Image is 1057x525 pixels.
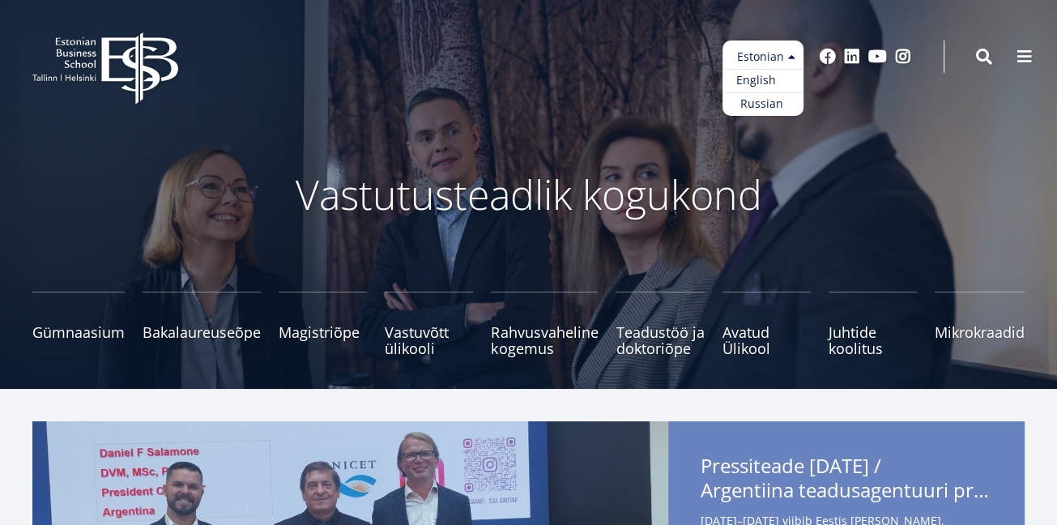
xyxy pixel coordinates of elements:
a: Gümnaasium [32,292,125,356]
a: Avatud Ülikool [722,292,811,356]
span: Argentiina teadusagentuuri president [PERSON_NAME] külastab Eestit [701,478,992,502]
span: Vastuvõtt ülikooli [385,324,473,356]
a: Linkedin [844,49,860,65]
span: Teadustöö ja doktoriõpe [616,324,704,356]
a: Bakalaureuseõpe [143,292,261,356]
a: Magistriõpe [279,292,367,356]
span: Juhtide koolitus [829,324,917,356]
a: Juhtide koolitus [829,292,917,356]
a: English [722,69,803,92]
a: Facebook [820,49,836,65]
a: Instagram [895,49,911,65]
span: Gümnaasium [32,324,125,340]
a: Youtube [868,49,887,65]
span: Avatud Ülikool [722,324,811,356]
a: Teadustöö ja doktoriõpe [616,292,704,356]
span: Bakalaureuseõpe [143,324,261,340]
span: Pressiteade [DATE] / [701,454,992,507]
a: Russian [722,92,803,116]
span: Mikrokraadid [935,324,1025,340]
a: Rahvusvaheline kogemus [491,292,598,356]
p: Vastutusteadlik kogukond [100,170,958,219]
span: Magistriõpe [279,324,367,340]
span: Rahvusvaheline kogemus [491,324,598,356]
a: Vastuvõtt ülikooli [385,292,473,356]
a: Mikrokraadid [935,292,1025,356]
